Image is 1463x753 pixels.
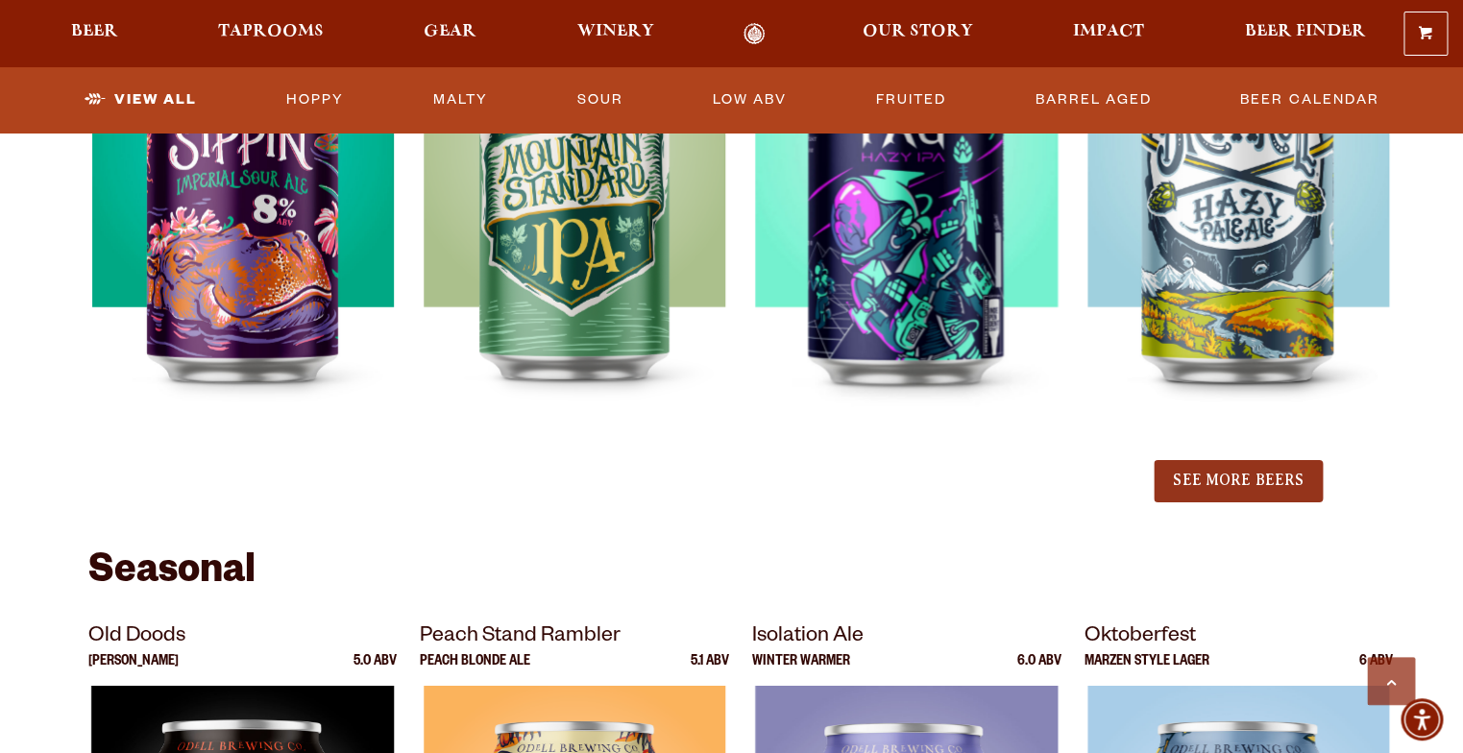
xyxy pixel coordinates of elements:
[565,23,667,45] a: Winery
[577,24,654,39] span: Winery
[1401,698,1443,741] div: Accessibility Menu
[71,24,118,39] span: Beer
[691,655,729,686] p: 5.1 ABV
[1154,460,1323,502] button: See More Beers
[1244,24,1365,39] span: Beer Finder
[354,655,397,686] p: 5.0 ABV
[1027,78,1158,122] a: Barrel Aged
[1231,23,1378,45] a: Beer Finder
[1232,78,1386,122] a: Beer Calendar
[1359,655,1393,686] p: 6 ABV
[1367,657,1415,705] a: Scroll to top
[218,24,324,39] span: Taprooms
[752,655,850,686] p: Winter Warmer
[77,78,205,122] a: View All
[867,78,953,122] a: Fruited
[424,24,476,39] span: Gear
[1016,655,1061,686] p: 6.0 ABV
[420,655,530,686] p: Peach Blonde Ale
[752,620,1061,655] p: Isolation Ale
[279,78,352,122] a: Hoppy
[88,655,179,686] p: [PERSON_NAME]
[704,78,793,122] a: Low ABV
[850,23,986,45] a: Our Story
[1061,23,1157,45] a: Impact
[59,23,131,45] a: Beer
[1084,620,1393,655] p: Oktoberfest
[206,23,336,45] a: Taprooms
[420,620,729,655] p: Peach Stand Rambler
[1084,655,1208,686] p: Marzen Style Lager
[88,620,398,655] p: Old Doods
[411,23,489,45] a: Gear
[426,78,496,122] a: Malty
[1073,24,1144,39] span: Impact
[719,23,791,45] a: Odell Home
[570,78,631,122] a: Sour
[88,551,1376,597] h2: Seasonal
[863,24,973,39] span: Our Story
